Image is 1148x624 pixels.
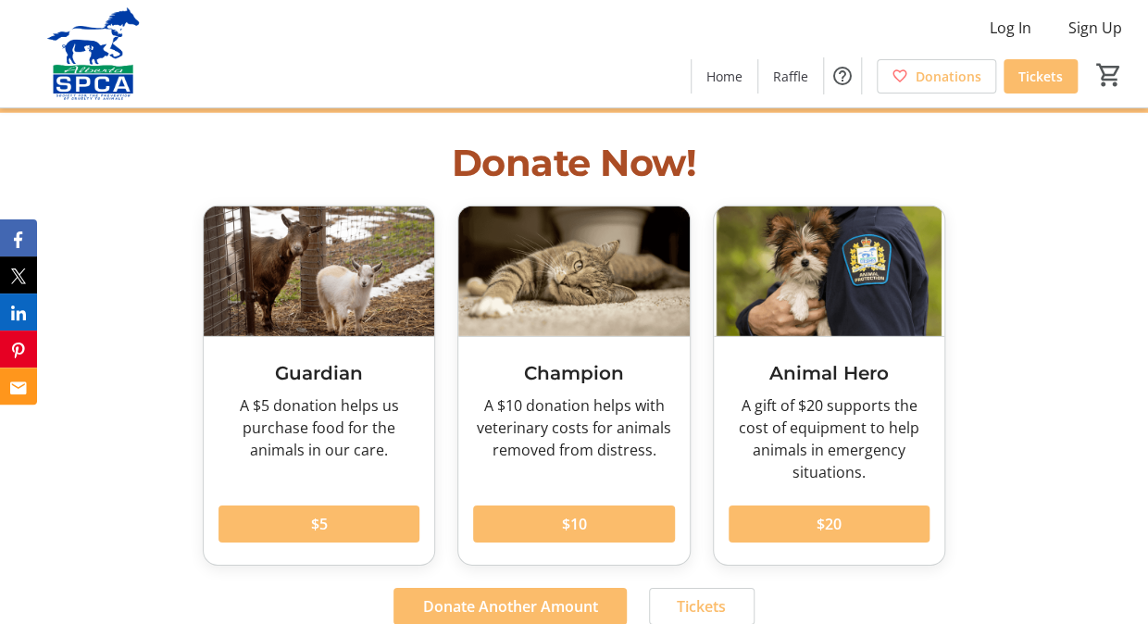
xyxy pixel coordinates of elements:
span: Tickets [1018,67,1063,86]
button: Help [824,57,861,94]
h3: Champion [473,359,675,387]
span: Donate Another Amount [423,595,598,618]
a: Tickets [1004,59,1078,94]
a: Raffle [758,59,823,94]
img: Alberta SPCA's Logo [11,7,176,100]
img: Animal Hero [714,206,945,336]
a: Home [692,59,757,94]
button: $10 [473,505,675,543]
button: $20 [729,505,930,543]
span: Donations [916,67,981,86]
span: Donate Now! [452,140,697,185]
span: $5 [310,513,327,535]
div: A $10 donation helps with veterinary costs for animals removed from distress. [473,394,675,461]
span: Raffle [773,67,808,86]
h3: Animal Hero [729,359,930,387]
span: Log In [990,17,1031,39]
img: Champion [458,206,690,336]
img: Guardian [204,206,435,336]
button: Cart [1092,58,1126,92]
span: Sign Up [1068,17,1122,39]
button: $5 [218,505,420,543]
div: A $5 donation helps us purchase food for the animals in our care. [218,394,420,461]
span: Home [706,67,742,86]
div: A gift of $20 supports the cost of equipment to help animals in emergency situations. [729,394,930,483]
span: Tickets [677,595,726,618]
h3: Guardian [218,359,420,387]
button: Log In [975,13,1046,43]
a: Donations [877,59,996,94]
span: $20 [817,513,842,535]
button: Sign Up [1054,13,1137,43]
span: $10 [561,513,586,535]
